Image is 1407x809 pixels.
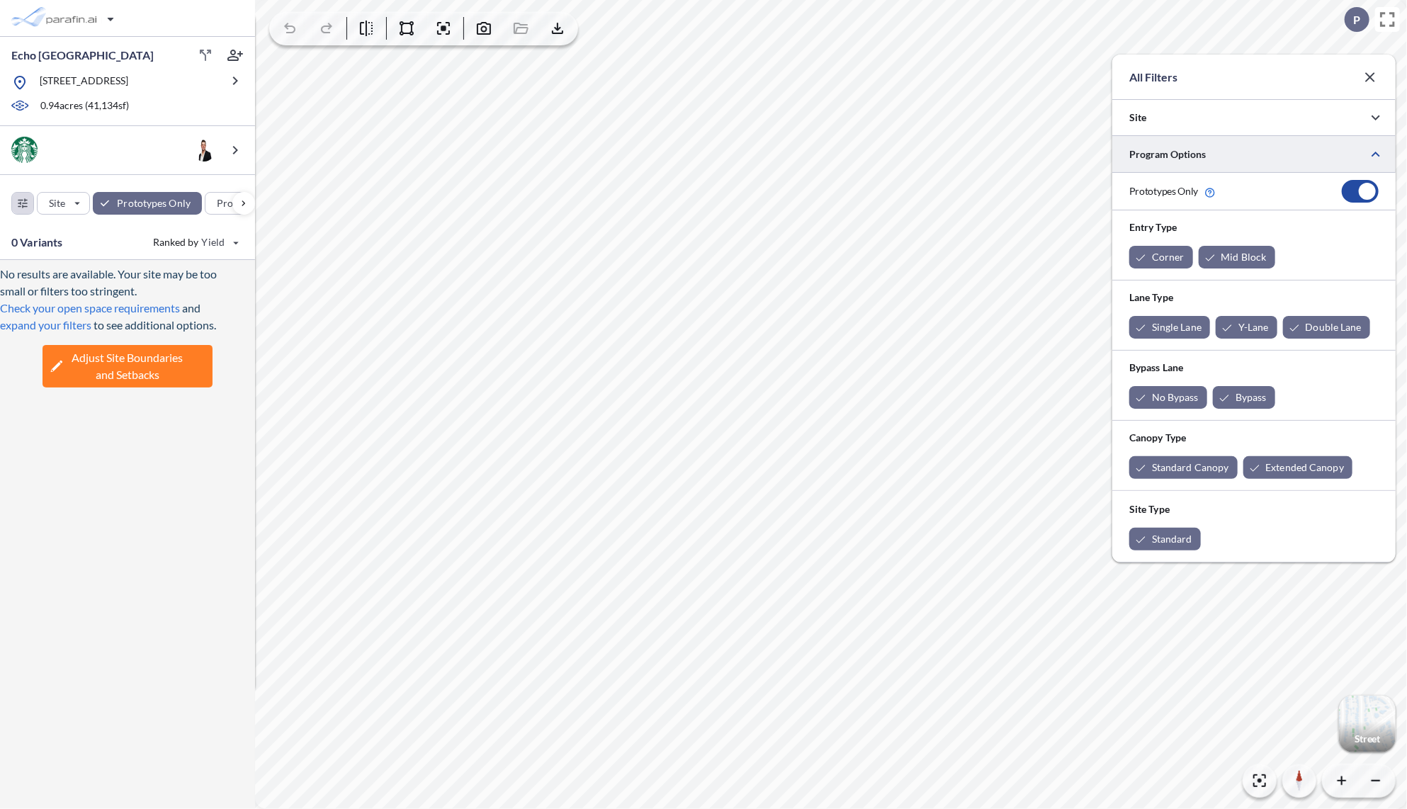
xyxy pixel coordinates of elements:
[1152,532,1192,546] p: Standard
[1238,320,1269,334] p: Y-Lane
[217,196,256,210] p: Program
[1283,316,1370,339] button: Double Lane
[43,345,213,387] button: Adjust Site Boundariesand Setbacks
[40,74,128,91] p: [STREET_ADDRESS]
[142,231,248,254] button: Ranked by Yield
[40,98,129,114] p: 0.94 acres ( 41,134 sf)
[1129,316,1210,339] button: Single Lane
[11,137,38,163] img: BrandImage
[202,235,225,249] span: Yield
[93,192,202,215] button: Prototypes Only
[1152,390,1199,404] p: No Bypass
[1199,246,1275,268] button: Mid Block
[11,234,63,251] p: 0 Variants
[1216,316,1277,339] button: Y-Lane
[1339,696,1396,752] img: Switcher Image
[49,196,65,210] p: Site
[1355,733,1380,745] p: Street
[1339,696,1396,752] button: Switcher ImageStreet
[1236,390,1267,404] p: Bypass
[37,192,90,215] button: Site
[1152,250,1185,264] p: Corner
[117,196,191,210] p: Prototypes Only
[1129,431,1379,445] p: Canopy Type
[72,349,183,383] span: Adjust Site Boundaries and Setbacks
[1129,111,1146,125] p: Site
[1221,250,1267,264] p: Mid Block
[1152,320,1202,334] p: Single Lane
[1129,456,1238,479] button: Standard Canopy
[1129,220,1379,234] p: Entry Type
[1266,460,1345,475] p: Extended Canopy
[1243,456,1353,479] button: Extended Canopy
[1129,185,1199,198] p: Prototypes Only
[1129,290,1379,305] p: Lane Type
[1129,386,1207,409] button: No Bypass
[1353,13,1360,26] p: P
[205,192,281,215] button: Program
[1129,502,1379,516] p: Site Type
[1213,386,1275,409] button: Bypass
[1129,246,1193,268] button: Corner
[11,47,154,63] p: Echo [GEOGRAPHIC_DATA]
[1306,320,1362,334] p: Double Lane
[1129,528,1201,550] button: Standard
[1152,460,1229,475] p: Standard Canopy
[193,139,215,162] img: user logo
[1129,361,1379,375] p: Bypass Lane
[1129,69,1177,86] p: All Filters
